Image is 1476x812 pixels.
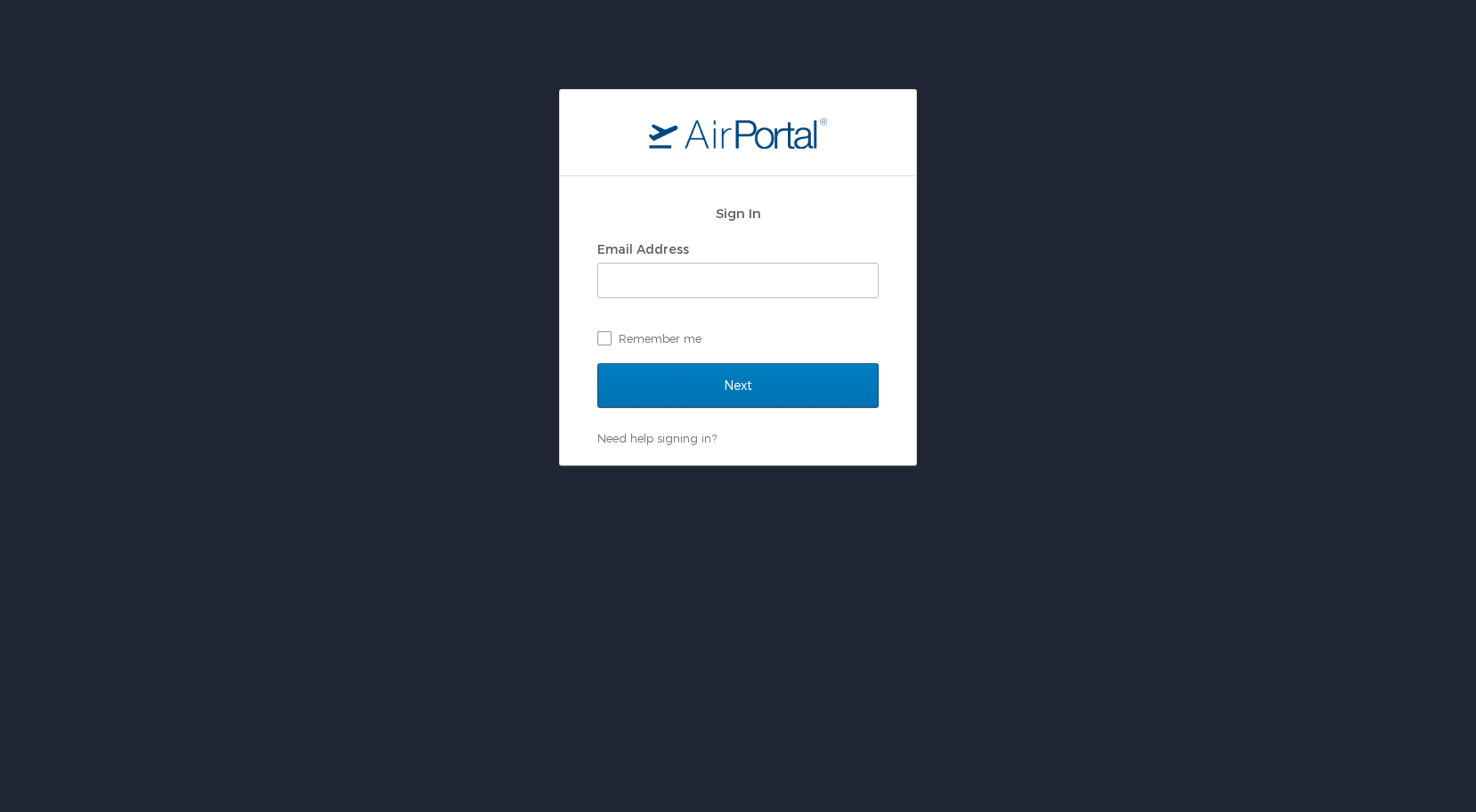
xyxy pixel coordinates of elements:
label: Email Address [597,241,689,256]
img: logo [649,117,827,149]
h2: Sign In [597,203,879,223]
a: Need help signing in? [597,431,717,445]
input: Next [597,363,879,408]
label: Remember me [597,325,879,352]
